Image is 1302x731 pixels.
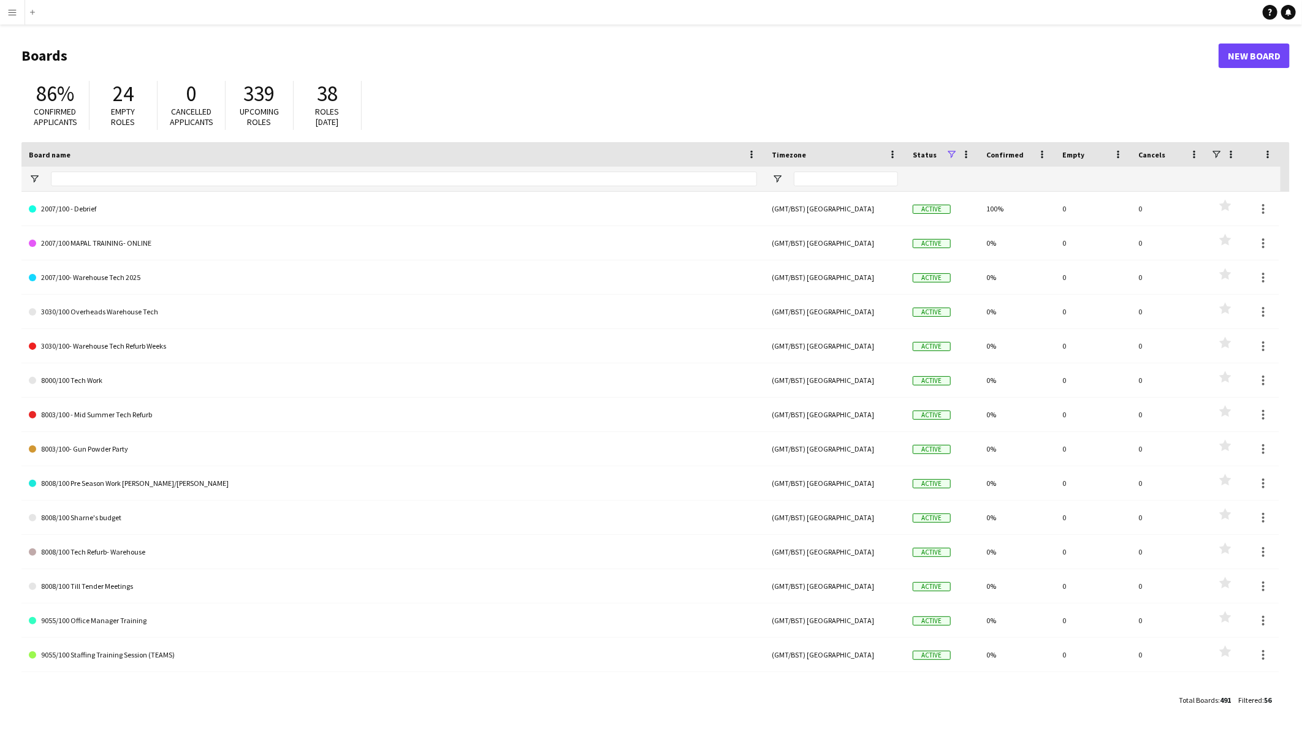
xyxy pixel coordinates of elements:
div: 0 [1131,260,1207,294]
span: Confirmed applicants [34,106,77,127]
div: 0 [1055,398,1131,431]
a: New Board [1219,44,1290,68]
a: 9055/100 Staffing Training Session (TEAMS) [29,638,757,672]
div: (GMT/BST) [GEOGRAPHIC_DATA] [764,432,905,466]
span: Board name [29,150,70,159]
span: Active [913,479,951,488]
div: (GMT/BST) [GEOGRAPHIC_DATA] [764,329,905,363]
div: 0 [1131,569,1207,603]
span: Cancelled applicants [170,106,213,127]
span: 24 [113,80,134,107]
div: 0% [979,363,1055,397]
div: 0% [979,672,1055,706]
span: Active [913,513,951,523]
span: 56 [1264,695,1271,705]
span: Active [913,582,951,591]
div: 0% [979,260,1055,294]
div: (GMT/BST) [GEOGRAPHIC_DATA] [764,569,905,603]
div: 0% [979,535,1055,569]
span: Timezone [772,150,806,159]
div: 0 [1055,226,1131,260]
div: 0% [979,226,1055,260]
div: 0 [1131,501,1207,534]
div: (GMT/BST) [GEOGRAPHIC_DATA] [764,398,905,431]
a: 9055/100 Stock Pre Season Training- Online [29,672,757,706]
div: 0 [1055,192,1131,225]
span: Confirmed [986,150,1024,159]
div: 0 [1131,638,1207,672]
span: 86% [36,80,74,107]
div: 0% [979,569,1055,603]
button: Open Filter Menu [772,173,783,184]
span: 339 [244,80,275,107]
input: Timezone Filter Input [794,172,898,186]
div: 0 [1131,363,1207,397]
div: 0 [1055,569,1131,603]
div: 0 [1131,466,1207,500]
div: 0 [1131,432,1207,466]
a: 8008/100 Sharne's budget [29,501,757,535]
span: Active [913,616,951,626]
a: 8008/100 Tech Refurb- Warehouse [29,535,757,569]
div: (GMT/BST) [GEOGRAPHIC_DATA] [764,192,905,225]
span: Active [913,308,951,317]
div: 0 [1131,604,1207,637]
div: 0 [1055,466,1131,500]
div: 0 [1131,329,1207,363]
div: 0% [979,398,1055,431]
span: Active [913,205,951,214]
div: (GMT/BST) [GEOGRAPHIC_DATA] [764,226,905,260]
a: 2007/100- Warehouse Tech 2025 [29,260,757,295]
div: (GMT/BST) [GEOGRAPHIC_DATA] [764,295,905,328]
div: (GMT/BST) [GEOGRAPHIC_DATA] [764,672,905,706]
div: 0% [979,638,1055,672]
a: 8000/100 Tech Work [29,363,757,398]
span: 491 [1220,695,1231,705]
div: 0 [1055,432,1131,466]
div: (GMT/BST) [GEOGRAPHIC_DATA] [764,604,905,637]
div: (GMT/BST) [GEOGRAPHIC_DATA] [764,363,905,397]
div: (GMT/BST) [GEOGRAPHIC_DATA] [764,535,905,569]
div: 0 [1131,535,1207,569]
span: Active [913,411,951,420]
span: 0 [186,80,197,107]
span: Empty [1062,150,1084,159]
h1: Boards [21,47,1219,65]
div: 0 [1131,226,1207,260]
span: Active [913,273,951,282]
div: 0 [1131,295,1207,328]
div: 0 [1055,329,1131,363]
div: 0% [979,432,1055,466]
div: (GMT/BST) [GEOGRAPHIC_DATA] [764,466,905,500]
span: Roles [DATE] [316,106,340,127]
span: Empty roles [112,106,135,127]
span: 38 [317,80,338,107]
div: 100% [979,192,1055,225]
div: 0 [1055,638,1131,672]
div: 0 [1131,398,1207,431]
div: 0% [979,295,1055,328]
a: 2007/100 - Debrief [29,192,757,226]
button: Open Filter Menu [29,173,40,184]
span: Active [913,239,951,248]
span: Upcoming roles [240,106,279,127]
span: Active [913,548,951,557]
div: 0 [1131,192,1207,225]
div: 0 [1055,295,1131,328]
div: (GMT/BST) [GEOGRAPHIC_DATA] [764,638,905,672]
span: Cancels [1138,150,1165,159]
a: 8003/100- Gun Powder Party [29,432,757,466]
span: Status [913,150,937,159]
span: Total Boards [1179,695,1218,705]
a: 2007/100 MAPAL TRAINING- ONLINE [29,226,757,260]
input: Board name Filter Input [51,172,757,186]
div: 0 [1055,501,1131,534]
div: 0 [1055,535,1131,569]
a: 8008/100 Till Tender Meetings [29,569,757,604]
a: 8003/100 - Mid Summer Tech Refurb [29,398,757,432]
a: 3030/100- Warehouse Tech Refurb Weeks [29,329,757,363]
span: Active [913,342,951,351]
div: 0% [979,466,1055,500]
div: 0% [979,501,1055,534]
a: 3030/100 Overheads Warehouse Tech [29,295,757,329]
